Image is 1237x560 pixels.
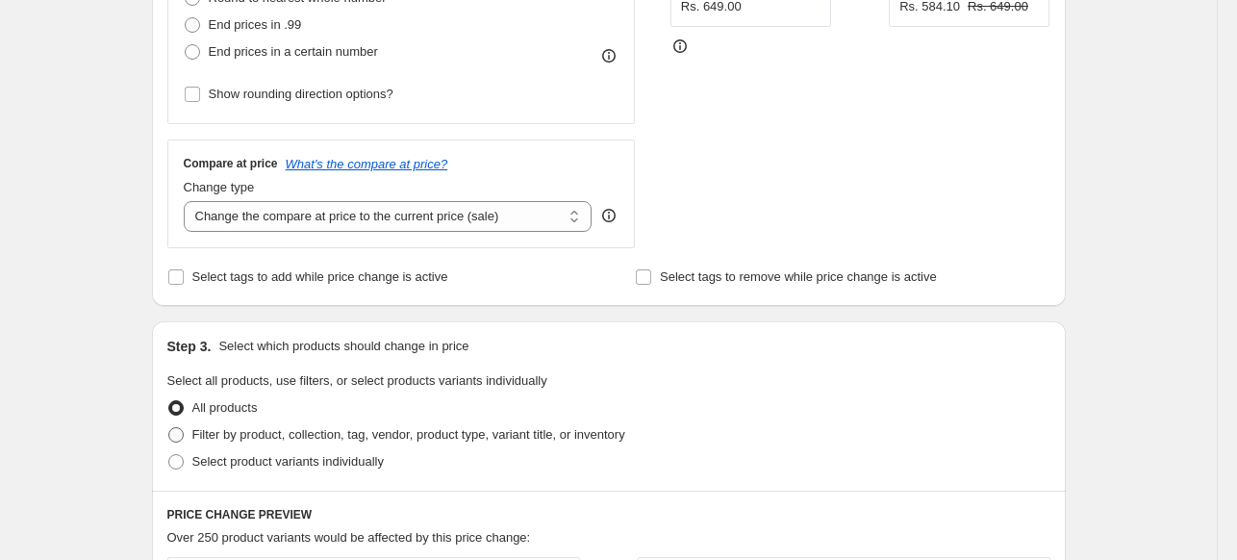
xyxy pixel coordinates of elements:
[599,206,618,225] div: help
[184,156,278,171] h3: Compare at price
[192,454,384,469] span: Select product variants individually
[286,157,448,171] button: What's the compare at price?
[184,180,255,194] span: Change type
[167,530,531,545] span: Over 250 product variants would be affected by this price change:
[209,87,393,101] span: Show rounding direction options?
[192,400,258,415] span: All products
[192,427,625,442] span: Filter by product, collection, tag, vendor, product type, variant title, or inventory
[660,269,937,284] span: Select tags to remove while price change is active
[167,507,1050,522] h6: PRICE CHANGE PREVIEW
[167,373,547,388] span: Select all products, use filters, or select products variants individually
[209,44,378,59] span: End prices in a certain number
[192,269,448,284] span: Select tags to add while price change is active
[167,337,212,356] h2: Step 3.
[209,17,302,32] span: End prices in .99
[218,337,468,356] p: Select which products should change in price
